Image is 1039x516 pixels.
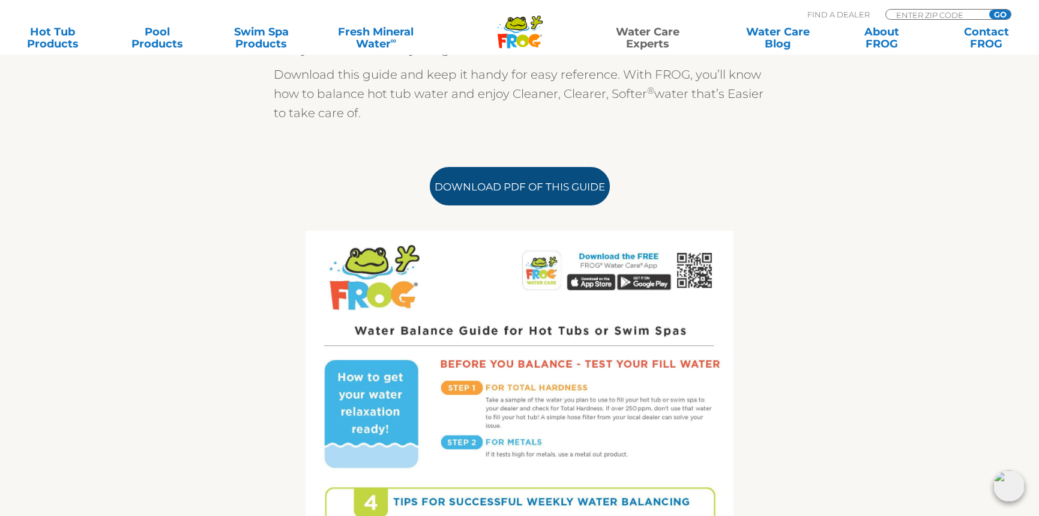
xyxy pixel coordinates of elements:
a: Water CareExperts [582,26,714,50]
a: Water CareBlog [737,26,818,50]
a: Swim SpaProducts [221,26,302,50]
p: Find A Dealer [807,9,870,20]
a: PoolProducts [116,26,197,50]
input: GO [989,10,1011,19]
a: Hot TubProducts [12,26,93,50]
sup: ® [647,85,654,96]
a: AboutFROG [842,26,923,50]
img: openIcon [993,470,1025,502]
sup: ∞ [391,35,397,45]
a: Fresh MineralWater∞ [325,26,427,50]
input: Zip Code Form [895,10,976,20]
p: Download this guide and keep it handy for easy reference. With FROG, you’ll know how to balance h... [274,65,766,123]
a: Download PDF of this Guide [430,167,610,205]
a: ContactFROG [946,26,1027,50]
